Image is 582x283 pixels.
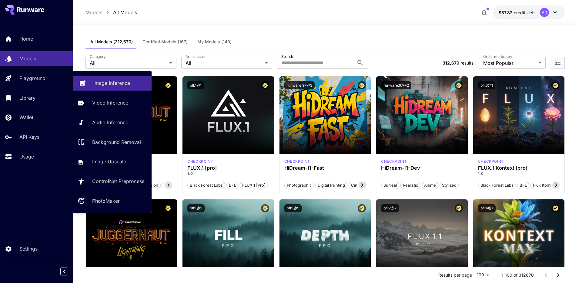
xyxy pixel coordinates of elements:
a: Video Inference [73,95,152,110]
p: Home [19,35,33,42]
a: PhotoMaker [73,194,152,208]
p: checkpoint [478,159,504,164]
div: fluxpro [187,159,213,164]
span: Stylized [440,182,459,188]
p: Video Inference [92,99,128,106]
h3: FLUX.1 [pro] [187,165,269,171]
button: bfl:1@5 [284,204,302,212]
p: Models [85,9,102,16]
div: Collapse sidebar [65,266,73,277]
span: 312,670 [443,60,459,65]
p: ControlNet Preprocess [92,178,144,185]
div: $87.81895 [499,9,535,16]
p: checkpoint [284,159,310,164]
button: Certified Model – Vetted for best performance and includes a commercial license. [261,204,269,212]
p: Library [19,94,35,102]
p: Image Upscale [92,158,126,165]
a: Image Upscale [73,154,152,169]
button: Certified Model – Vetted for best performance and includes a commercial license. [358,204,366,212]
span: Photographic [285,182,314,188]
button: bfl:2@2 [381,204,399,212]
p: 1.0 [478,171,560,176]
span: Realistic [401,182,420,188]
span: Anime [422,182,438,188]
span: Black Forest Labs [478,182,516,188]
span: Certified Models (167) [142,39,188,45]
span: Cinematic [349,182,372,188]
button: Certified Model – Vetted for best performance and includes a commercial license. [261,81,269,89]
span: All [90,59,167,67]
button: bfl:1@1 [187,81,204,89]
h3: HiDream-I1-Dev [381,165,463,171]
p: Results per page [438,272,472,278]
span: My Models (140) [197,39,232,45]
p: Background Removal [92,138,141,146]
span: $87.82 [499,10,514,15]
div: FLUX.1 Kontext [pro] [478,159,504,164]
span: Black Forest Labs [188,182,225,188]
span: BFL [227,182,238,188]
span: pro [162,182,173,188]
span: Digital Painting [316,182,347,188]
button: $87.81895 [493,5,565,19]
h3: HiDream-I1-Fast [284,165,366,171]
button: Certified Model – Vetted for best performance and includes a commercial license. [551,81,560,89]
span: BFL [517,182,529,188]
p: Models [19,55,36,62]
button: bfl:3@1 [478,81,495,89]
p: Wallet [19,114,33,121]
span: All Models (312,670) [90,39,133,45]
a: Audio Inference [73,115,152,130]
p: checkpoint [381,159,407,164]
button: runware:97@3 [284,81,315,89]
button: Certified Model – Vetted for best performance and includes a commercial license. [164,204,172,212]
button: Certified Model – Vetted for best performance and includes a commercial license. [455,204,463,212]
a: Image Inference [73,76,152,91]
button: Open more filters [554,59,561,67]
button: Certified Model – Vetted for best performance and includes a commercial license. [164,81,172,89]
span: Flux Kontext [531,182,558,188]
div: AD [540,8,549,17]
div: HiDream Fast [284,159,310,164]
p: Audio Inference [92,119,128,126]
nav: breadcrumb [85,9,137,16]
button: Certified Model – Vetted for best performance and includes a commercial license. [551,204,560,212]
p: Playground [19,75,45,82]
span: Surreal [381,182,399,188]
span: results [460,60,473,65]
h3: FLUX.1 Kontext [pro] [478,165,560,171]
p: 1–100 of 312670 [501,272,534,278]
button: bfl:4@1 [478,204,496,212]
label: Category [90,54,106,59]
label: Architecture [186,54,206,59]
p: 1.0 [187,171,269,176]
a: Background Removal [73,135,152,149]
button: Certified Model – Vetted for best performance and includes a commercial license. [358,81,366,89]
div: HiDream Dev [381,159,407,164]
p: PhotoMaker [92,197,120,205]
p: Usage [19,153,34,160]
span: Most Popular [483,59,536,67]
button: Collapse sidebar [60,268,68,275]
span: All [186,59,263,67]
p: checkpoint [187,159,213,164]
a: ControlNet Preprocess [73,174,152,189]
p: Settings [19,245,38,252]
span: credits left [514,10,535,15]
span: FLUX.1 [pro] [240,182,268,188]
button: bfl:1@2 [187,204,205,212]
div: 100 [474,271,491,279]
label: Search [281,54,293,59]
label: Order models by [483,54,512,59]
button: Go to next page [552,269,564,281]
button: Certified Model – Vetted for best performance and includes a commercial license. [455,81,463,89]
p: All Models [113,9,137,16]
button: runware:97@2 [381,81,411,89]
p: API Keys [19,133,39,141]
p: Image Inference [93,79,130,87]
